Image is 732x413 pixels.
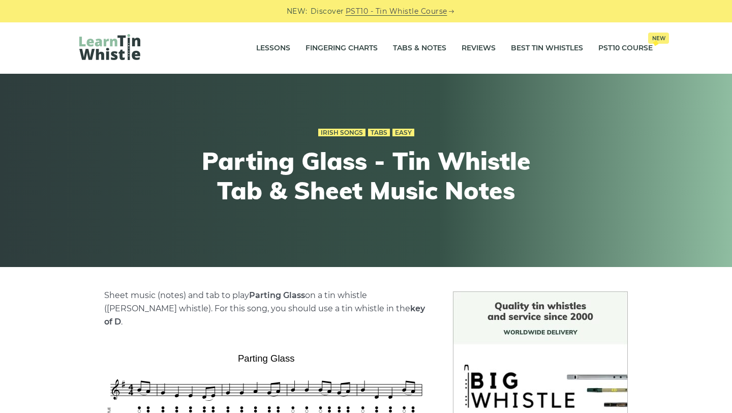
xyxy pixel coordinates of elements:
[306,36,378,61] a: Fingering Charts
[249,290,305,300] strong: Parting Glass
[393,36,446,61] a: Tabs & Notes
[79,34,140,60] img: LearnTinWhistle.com
[256,36,290,61] a: Lessons
[392,129,414,137] a: Easy
[511,36,583,61] a: Best Tin Whistles
[462,36,496,61] a: Reviews
[368,129,390,137] a: Tabs
[598,36,653,61] a: PST10 CourseNew
[179,146,553,205] h1: Parting Glass - Tin Whistle Tab & Sheet Music Notes
[648,33,669,44] span: New
[318,129,365,137] a: Irish Songs
[104,289,429,329] p: Sheet music (notes) and tab to play on a tin whistle ([PERSON_NAME] whistle). For this song, you ...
